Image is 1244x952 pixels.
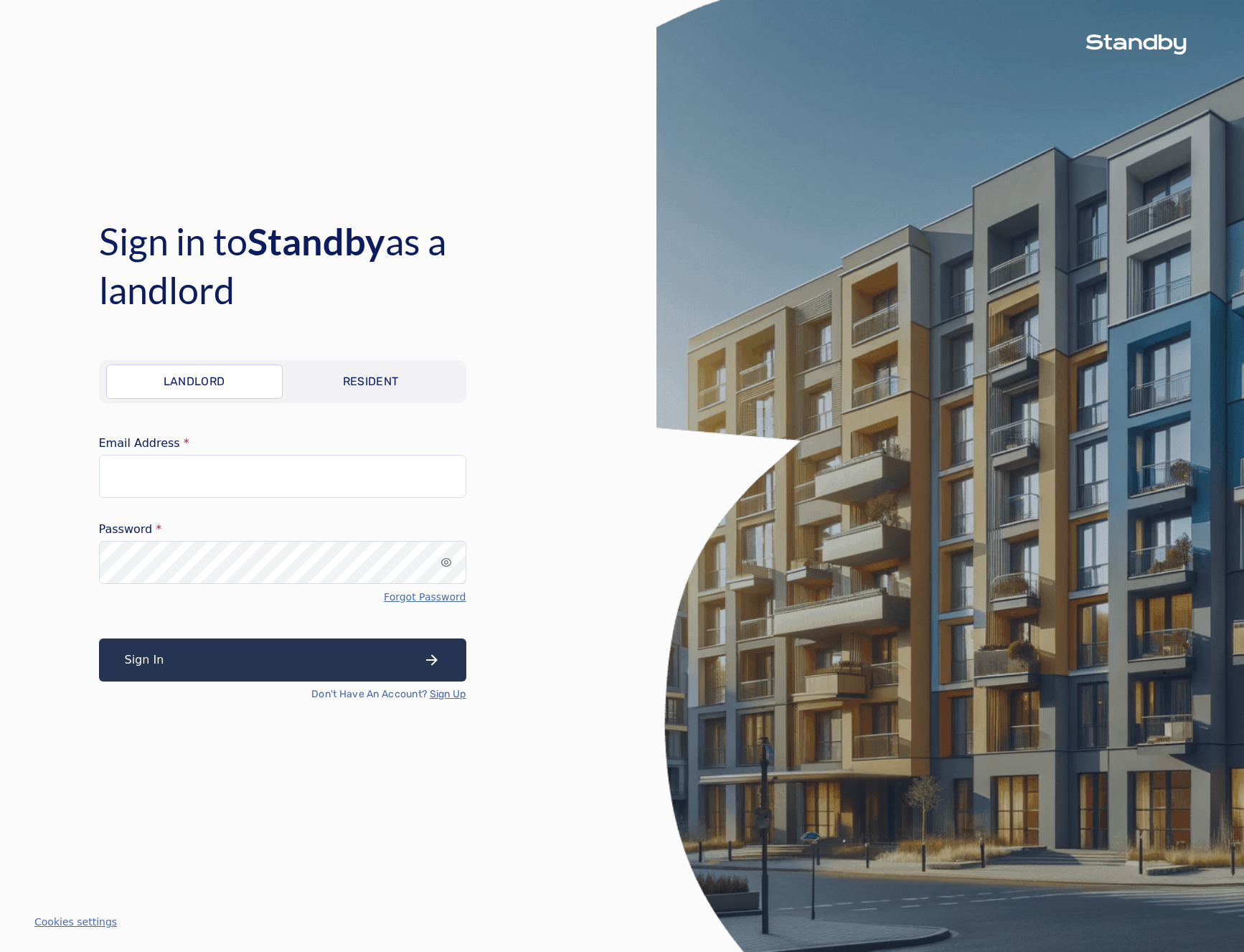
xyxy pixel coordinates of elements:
button: Cookies settings [34,915,117,929]
p: Landlord [164,373,225,390]
p: Resident [343,373,399,390]
span: Standby [248,219,385,263]
input: password [99,541,466,584]
div: input icon [440,557,452,568]
p: Don't Have An Account? [311,687,466,702]
button: Sign In [99,638,466,682]
a: Forgot Password [384,590,466,604]
a: Landlord [106,364,283,399]
a: Resident [283,364,459,399]
label: Password [99,524,466,535]
h4: Sign in to as a landlord [99,217,558,314]
a: Sign Up [430,687,466,702]
label: Email Address [99,438,466,449]
input: email [99,455,466,498]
